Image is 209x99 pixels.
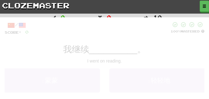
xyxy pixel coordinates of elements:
[5,22,29,29] div: /
[25,29,29,35] span: 0
[148,80,151,83] small: 2 .
[61,14,65,20] span: 0
[89,45,137,54] span: __________
[171,29,181,33] span: 100 %
[63,45,89,54] span: 我继续
[151,77,170,84] span: 轻轻地
[171,29,204,33] div: Mastered
[42,80,45,83] small: 1 .
[5,58,204,64] div: I went on reading.
[153,14,162,20] span: 10
[98,15,103,19] span: :
[144,15,150,19] span: :
[107,14,111,20] span: 0
[45,77,58,84] span: 蒙蒙
[5,30,21,34] span: Score:
[51,15,57,19] span: :
[137,45,146,54] span: 。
